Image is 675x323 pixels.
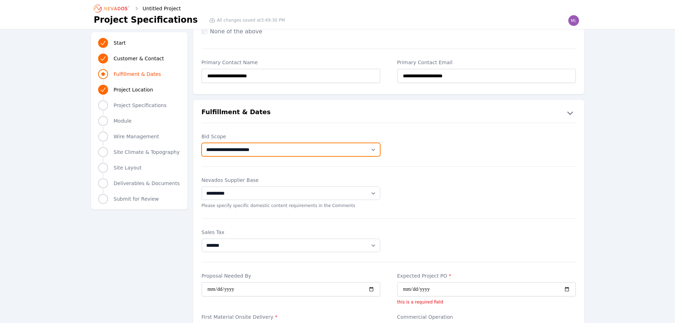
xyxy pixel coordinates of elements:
h1: Project Specifications [94,14,198,26]
label: Expected Project PO [397,272,576,279]
span: Customer & Contact [114,55,164,62]
label: Nevados Supplier Base [202,177,380,184]
div: Untitled Project [133,5,181,12]
label: Sales Tax [202,229,380,236]
label: Bid Scope [202,133,380,140]
p: Please specify specific domestic content requirements in the Comments [202,203,380,208]
nav: Progress [98,37,180,205]
input: None of the above [202,28,207,34]
label: Commercial Operation [397,313,576,321]
p: this is a required field [397,299,576,305]
span: All changes saved at 3:49:30 PM [217,17,285,23]
h2: Fulfillment & Dates [202,107,271,118]
label: Proposal Needed By [202,272,380,279]
span: Wire Management [114,133,159,140]
span: Submit for Review [114,195,159,202]
span: Project Location [114,86,153,93]
span: Site Layout [114,164,142,171]
label: Primary Contact Name [202,59,380,66]
span: Start [114,39,126,46]
button: Fulfillment & Dates [193,107,584,118]
span: Fulfillment & Dates [114,71,161,78]
label: Primary Contact Email [397,59,576,66]
span: Site Climate & Topography [114,149,180,156]
span: Deliverables & Documents [114,180,180,187]
label: None of the above [202,28,263,35]
label: First Material Onsite Delivery [202,313,380,321]
nav: Breadcrumb [94,3,181,14]
img: mlively@sagaenergy.com [568,15,579,26]
span: Project Specifications [114,102,167,109]
span: Module [114,117,132,124]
